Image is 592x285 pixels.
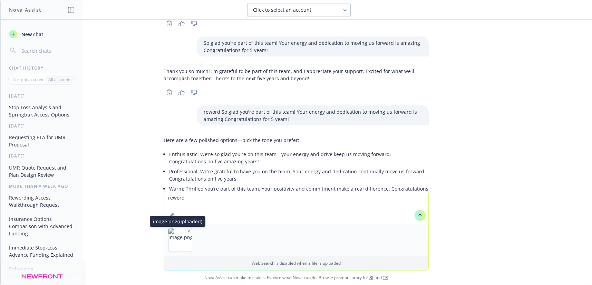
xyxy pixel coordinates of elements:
div: More than a week ago [1,183,83,189]
button: UMR Quote Request and Plan Design Review [6,162,78,181]
p: Here are a few polished options—pick the tone you prefer: [164,136,429,144]
h1: Nova Assist [9,6,41,13]
div: Chat History [1,65,83,71]
button: Thumbs down [188,88,200,97]
li: Warm: Thrilled you’re part of this team. Your positivity and commitment make a real difference. C... [169,184,429,201]
a: BI [369,275,373,281]
button: Insurance Options Comparison with Advanced Funding [6,213,78,239]
button: Rewording Access Walkthrough Request [6,192,78,211]
span: New chat [20,31,43,38]
span: Click to select an account [253,7,311,13]
button: Stop Loss Analysis and Springbuk Access Options [6,102,78,120]
button: Click to select an account [247,3,351,17]
p: Current account [12,77,43,82]
li: Enthusiastic: We’re so glad you’re on this team—your energy and drive keep us moving forward. Con... [169,149,429,166]
button: Immediate Stop-Loss Advance Funding Explained [6,242,78,261]
p: So glad you're part of this team! Your energy and dedication to moving us forward is amazing Cong... [204,39,422,54]
svg: Copy to clipboard [166,89,172,95]
button: Thumbs down [188,19,200,28]
img: image.png [168,228,192,252]
p: reword So glad you're part of this team! Your energy and dedication to moving us forward is amazi... [204,108,422,123]
a: TR [383,275,388,281]
span: Nova Assist can make mistakes. Explore what Nova can do: Browse prompt library for and [3,271,589,285]
svg: Copy to clipboard [166,20,172,27]
div: [DATE] [1,93,83,99]
p: All accounts [48,77,71,82]
button: New chat [6,28,78,40]
input: Search chats [20,46,75,55]
textarea: reword [164,191,428,224]
button: Requesting ETA for UMR Proposal [6,132,78,150]
li: Professional: We’re grateful to have you on the team. Your energy and dedication continually move... [169,166,429,184]
p: Thank you so much! I’m grateful to be part of this team, and I appreciate your support. Excited f... [164,68,429,82]
div: [DATE] [1,123,83,129]
p: Web search is disabled when a file is uploaded [168,260,424,266]
div: [DATE] [1,153,83,159]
